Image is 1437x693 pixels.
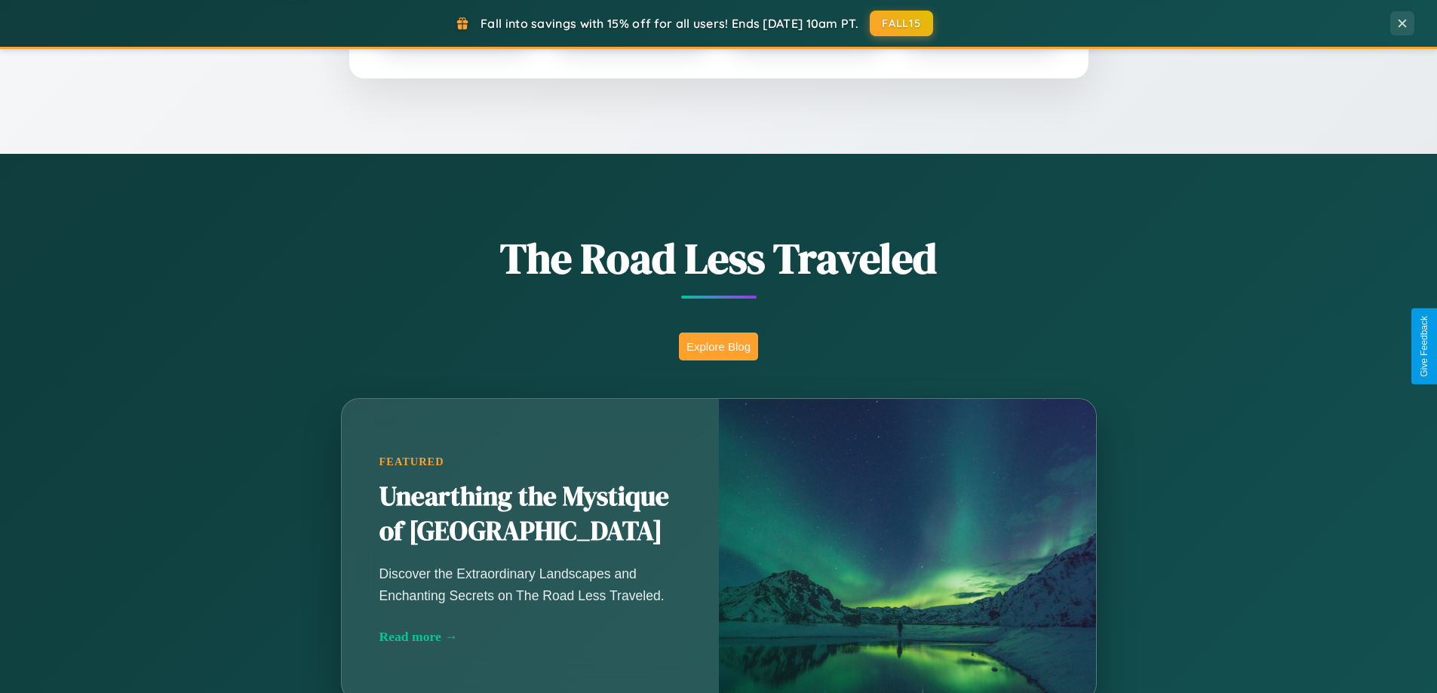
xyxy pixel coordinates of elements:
h1: The Road Less Traveled [266,229,1171,287]
span: Fall into savings with 15% off for all users! Ends [DATE] 10am PT. [481,16,858,31]
div: Featured [379,455,681,468]
h2: Unearthing the Mystique of [GEOGRAPHIC_DATA] [379,480,681,549]
div: Read more → [379,629,681,645]
p: Discover the Extraordinary Landscapes and Enchanting Secrets on The Road Less Traveled. [379,563,681,606]
button: Explore Blog [679,333,758,360]
div: Give Feedback [1419,316,1429,377]
button: FALL15 [870,11,933,36]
